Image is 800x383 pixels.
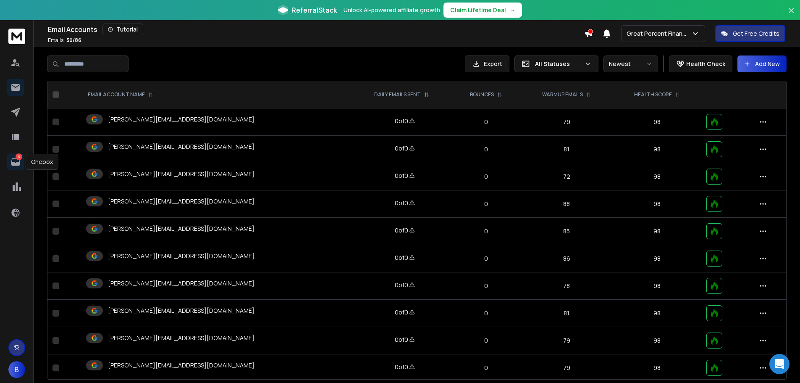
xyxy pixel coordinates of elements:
[66,37,81,44] span: 50 / 86
[613,108,702,136] td: 98
[465,55,509,72] button: Export
[520,108,613,136] td: 79
[457,336,515,345] p: 0
[613,354,702,382] td: 98
[613,136,702,163] td: 98
[769,354,790,374] div: Open Intercom Messenger
[520,272,613,300] td: 78
[520,300,613,327] td: 81
[457,118,515,126] p: 0
[634,91,672,98] p: HEALTH SCORE
[535,60,581,68] p: All Statuses
[457,200,515,208] p: 0
[627,29,691,38] p: Great Percent Finance
[108,197,254,206] p: [PERSON_NAME][EMAIL_ADDRESS][DOMAIN_NAME]
[108,252,254,260] p: [PERSON_NAME][EMAIL_ADDRESS][DOMAIN_NAME]
[603,55,658,72] button: Newest
[395,226,408,235] div: 0 of 0
[457,282,515,290] p: 0
[395,199,408,207] div: 0 of 0
[457,227,515,235] p: 0
[395,117,408,125] div: 0 of 0
[102,24,143,35] button: Tutorial
[48,24,584,35] div: Email Accounts
[613,300,702,327] td: 98
[8,361,25,378] button: B
[395,254,408,262] div: 0 of 0
[542,91,583,98] p: WARMUP EMAILS
[520,327,613,354] td: 79
[108,115,254,124] p: [PERSON_NAME][EMAIL_ADDRESS][DOMAIN_NAME]
[374,91,421,98] p: DAILY EMAILS SENT
[520,354,613,382] td: 79
[520,136,613,163] td: 81
[457,254,515,263] p: 0
[786,5,797,25] button: Close banner
[613,163,702,190] td: 98
[108,361,254,370] p: [PERSON_NAME][EMAIL_ADDRESS][DOMAIN_NAME]
[108,334,254,342] p: [PERSON_NAME][EMAIL_ADDRESS][DOMAIN_NAME]
[613,327,702,354] td: 98
[108,143,254,151] p: [PERSON_NAME][EMAIL_ADDRESS][DOMAIN_NAME]
[470,91,494,98] p: BOUNCES
[395,308,408,317] div: 0 of 0
[48,37,81,44] p: Emails :
[520,218,613,245] td: 85
[395,363,408,371] div: 0 of 0
[26,154,58,170] div: Onebox
[733,29,779,38] p: Get Free Credits
[613,272,702,300] td: 98
[715,25,785,42] button: Get Free Credits
[669,55,732,72] button: Health Check
[457,309,515,317] p: 0
[395,144,408,153] div: 0 of 0
[613,218,702,245] td: 98
[395,281,408,289] div: 0 of 0
[395,335,408,344] div: 0 of 0
[108,306,254,315] p: [PERSON_NAME][EMAIL_ADDRESS][DOMAIN_NAME]
[520,190,613,218] td: 88
[520,163,613,190] td: 72
[686,60,725,68] p: Health Check
[16,153,22,160] p: 3
[291,5,337,15] span: ReferralStack
[395,172,408,180] div: 0 of 0
[457,364,515,372] p: 0
[88,91,153,98] div: EMAIL ACCOUNT NAME
[108,170,254,178] p: [PERSON_NAME][EMAIL_ADDRESS][DOMAIN_NAME]
[108,225,254,233] p: [PERSON_NAME][EMAIL_ADDRESS][DOMAIN_NAME]
[613,190,702,218] td: 98
[108,279,254,288] p: [PERSON_NAME][EMAIL_ADDRESS][DOMAIN_NAME]
[344,6,440,14] p: Unlock AI-powered affiliate growth
[509,6,515,14] span: →
[443,3,522,18] button: Claim Lifetime Deal→
[520,245,613,272] td: 86
[737,55,787,72] button: Add New
[457,172,515,181] p: 0
[7,153,24,170] a: 3
[457,145,515,153] p: 0
[613,245,702,272] td: 98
